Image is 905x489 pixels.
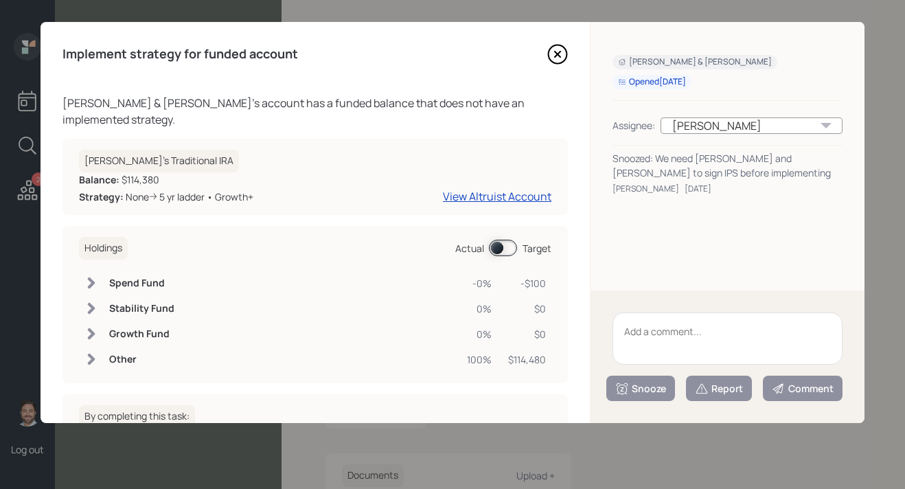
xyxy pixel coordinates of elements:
div: [DATE] [685,183,711,195]
div: Comment [772,382,834,396]
div: $0 [508,302,546,316]
div: -0% [467,276,492,291]
button: Comment [763,376,843,401]
b: Strategy: [79,190,124,203]
button: Snooze [606,376,675,401]
div: 100% [467,352,492,367]
div: [PERSON_NAME] [612,183,679,195]
div: $0 [508,327,546,341]
div: Target [523,241,551,255]
h6: Stability Fund [109,303,174,315]
div: [PERSON_NAME] & [PERSON_NAME] 's account has a funded balance that does not have an implemented s... [62,95,568,128]
div: Report [695,382,743,396]
h6: By completing this task: [79,405,195,428]
div: Assignee: [612,118,655,133]
div: [PERSON_NAME] [661,117,843,134]
h6: [PERSON_NAME]'s Traditional IRA [79,150,239,172]
div: None 5 yr ladder • Growth+ [79,190,253,204]
h6: Holdings [79,237,128,260]
h6: Growth Fund [109,328,174,340]
button: Report [686,376,752,401]
div: Snoozed: We need [PERSON_NAME] and [PERSON_NAME] to sign IPS before implementing [612,151,843,180]
h4: Implement strategy for funded account [62,47,298,62]
div: 0% [467,302,492,316]
div: -$100 [508,276,546,291]
div: $114,480 [508,352,546,367]
div: Snooze [615,382,666,396]
div: Opened [DATE] [618,76,686,88]
div: Actual [455,241,484,255]
a: View Altruist Account [443,189,551,204]
b: Balance: [79,173,119,186]
h6: Other [109,354,174,365]
div: [PERSON_NAME] & [PERSON_NAME] [618,56,772,68]
div: $114,380 [79,172,253,187]
h6: Spend Fund [109,277,174,289]
div: 0% [467,327,492,341]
